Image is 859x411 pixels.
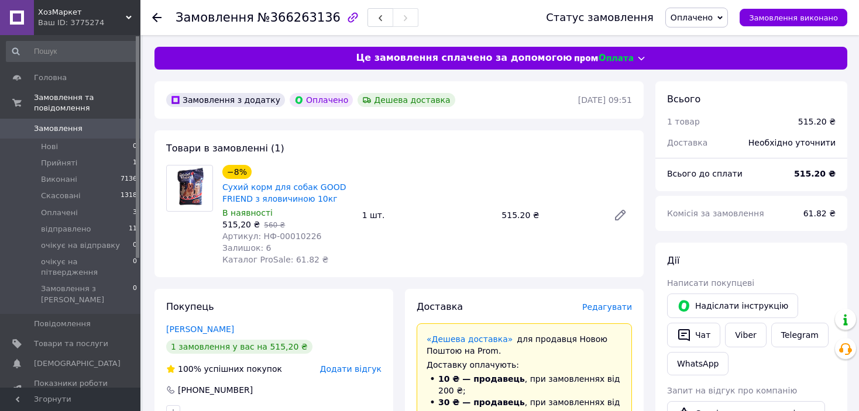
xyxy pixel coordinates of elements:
div: Статус замовлення [546,12,654,23]
a: «Дешева доставка» [427,334,513,344]
span: Залишок: 6 [222,243,272,253]
span: Оплачено [671,13,713,22]
div: успішних покупок [166,363,282,375]
span: Нові [41,141,58,152]
span: Це замовлення сплачено за допомогою [356,51,572,65]
span: Доставка [667,138,707,147]
div: Оплачено [290,93,353,107]
a: [PERSON_NAME] [166,324,234,334]
span: №366263136 [257,11,341,25]
span: Показники роботи компанії [34,378,108,399]
span: Артикул: НФ-00010226 [222,232,321,241]
span: Редагувати [582,302,632,312]
a: WhatsApp [667,352,729,375]
span: Каталог ProSale: 61.82 ₴ [222,255,328,264]
span: [DEMOGRAPHIC_DATA] [34,358,121,369]
input: Пошук [6,41,138,62]
a: Сухий корм для собак GOOD FRIEND з яловичиною 10кг [222,182,346,203]
span: 1318 [121,191,137,201]
span: 0 [133,141,137,152]
span: Написати покупцеві [667,278,754,288]
span: В наявності [222,208,273,217]
span: 0 [133,284,137,305]
div: 515.20 ₴ [798,116,836,127]
span: ХозМаркет [38,7,126,18]
div: Доставку оплачують: [427,359,622,371]
div: Дешева доставка [358,93,455,107]
span: 100% [178,364,201,374]
span: 7136 [121,174,137,185]
span: Всього до сплати [667,169,743,178]
span: Запит на відгук про компанію [667,386,797,395]
span: Доставка [417,301,463,312]
div: Замовлення з додатку [166,93,285,107]
button: Замовлення виконано [740,9,847,26]
time: [DATE] 09:51 [578,95,632,105]
span: 11 [129,224,137,234]
a: Редагувати [609,203,632,227]
span: Замовлення виконано [749,13,838,22]
span: Товари та послуги [34,339,108,349]
div: 515.20 ₴ [497,207,604,223]
span: Прийняті [41,158,77,168]
button: Надіслати інструкцію [667,293,798,318]
span: 1 товар [667,117,700,126]
span: Замовлення з [PERSON_NAME] [41,284,133,305]
span: 1 [133,158,137,168]
span: Товари в замовленні (1) [166,143,284,154]
b: 515.20 ₴ [794,169,836,178]
span: 61.82 ₴ [803,209,836,218]
div: Необхідно уточнити [741,130,843,156]
span: Оплачені [41,208,78,218]
span: Замовлення та повідомлення [34,92,140,113]
span: 10 ₴ — продавець [438,374,525,384]
span: Замовлення [34,123,83,134]
div: [PHONE_NUMBER] [177,384,254,396]
span: Повідомлення [34,319,91,329]
span: Виконані [41,174,77,185]
span: Дії [667,255,679,266]
a: Telegram [771,323,829,347]
span: Покупець [166,301,214,312]
img: Сухий корм для собак GOOD FRIEND з яловичиною 10кг [173,165,207,211]
span: 560 ₴ [264,221,285,229]
span: відправлено [41,224,91,234]
span: Всього [667,94,700,105]
span: Скасовані [41,191,81,201]
div: Повернутися назад [152,12,162,23]
span: 0 [133,240,137,251]
div: Ваш ID: 3775274 [38,18,140,28]
div: 1 шт. [358,207,497,223]
span: 3 [133,208,137,218]
a: Viber [725,323,766,347]
span: Замовлення [176,11,254,25]
span: очікує на відправку [41,240,120,251]
span: Головна [34,72,67,83]
div: 1 замовлення у вас на 515,20 ₴ [166,340,312,354]
button: Чат [667,323,720,347]
div: для продавця Новою Поштою на Prom. [427,333,622,357]
div: −8% [222,165,252,179]
span: 30 ₴ — продавець [438,398,525,407]
span: Комісія за замовлення [667,209,764,218]
span: Додати відгук [320,364,382,374]
li: , при замовленнях від 200 ₴; [427,373,622,396]
span: 0 [133,257,137,278]
span: 515,20 ₴ [222,220,260,229]
span: очікує на пітвердження [41,257,133,278]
